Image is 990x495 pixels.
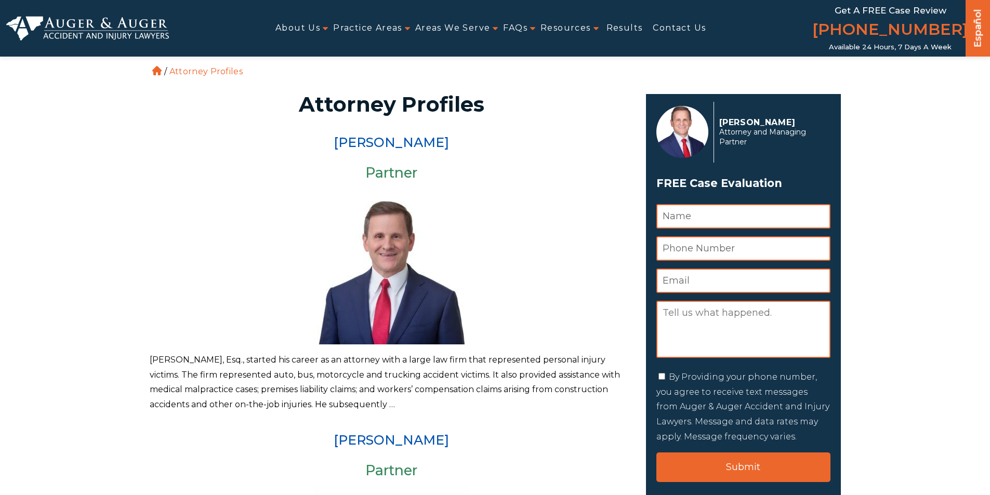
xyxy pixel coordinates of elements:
a: Areas We Serve [415,17,491,40]
h1: Attorney Profiles [156,94,627,115]
a: [PERSON_NAME] [334,432,449,448]
span: Get a FREE Case Review [835,5,946,16]
img: Auger & Auger Accident and Injury Lawyers Logo [6,16,169,41]
a: Contact Us [653,17,706,40]
a: About Us [275,17,320,40]
img: Herbert Auger [656,106,708,158]
h3: Partner [150,165,633,181]
a: Practice Areas [333,17,402,40]
h3: Partner [150,463,633,478]
input: Email [656,269,830,293]
a: [PHONE_NUMBER] [812,18,968,43]
label: By Providing your phone number, you agree to receive text messages from Auger & Auger Accident an... [656,372,829,442]
input: Name [656,204,830,229]
p: [PERSON_NAME] [719,117,825,127]
span: FREE Case Evaluation [656,173,830,193]
p: [PERSON_NAME], Esq., started his career as an attorney with a large law firm that represented per... [150,353,633,412]
a: Resources [540,17,591,40]
a: Home [152,66,162,75]
a: [PERSON_NAME] [334,135,449,150]
img: Herbert Auger [313,189,469,344]
a: Results [606,17,643,40]
a: FAQs [503,17,527,40]
input: Phone Number [656,236,830,261]
span: Available 24 Hours, 7 Days a Week [829,43,952,51]
span: Attorney and Managing Partner [719,127,825,147]
li: Attorney Profiles [167,66,245,76]
input: Submit [656,452,830,482]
